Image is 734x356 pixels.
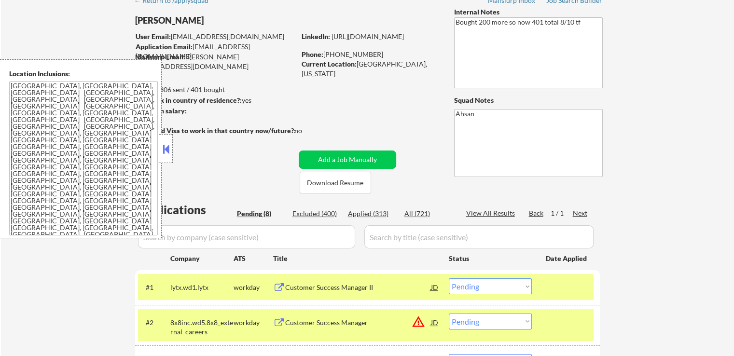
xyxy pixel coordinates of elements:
[136,32,171,41] strong: User Email:
[299,151,396,169] button: Add a Job Manually
[449,249,532,267] div: Status
[404,209,453,219] div: All (721)
[332,32,404,41] a: [URL][DOMAIN_NAME]
[430,278,440,296] div: JD
[234,283,273,292] div: workday
[302,60,357,68] strong: Current Location:
[285,283,431,292] div: Customer Success Manager II
[551,208,573,218] div: 1 / 1
[136,32,295,41] div: [EMAIL_ADDRESS][DOMAIN_NAME]
[135,14,333,27] div: [PERSON_NAME]
[136,42,295,61] div: [EMAIL_ADDRESS][DOMAIN_NAME]
[285,318,431,328] div: Customer Success Manager
[364,225,594,248] input: Search by title (case sensitive)
[294,126,322,136] div: no
[273,254,440,263] div: Title
[466,208,518,218] div: View All Results
[302,32,330,41] strong: LinkedIn:
[138,225,355,248] input: Search by company (case sensitive)
[135,126,296,135] strong: Will need Visa to work in that country now/future?:
[292,209,341,219] div: Excluded (400)
[234,318,273,328] div: workday
[302,59,438,78] div: [GEOGRAPHIC_DATA], [US_STATE]
[412,315,425,329] button: warning_amber
[546,254,588,263] div: Date Applied
[454,7,603,17] div: Internal Notes
[234,254,273,263] div: ATS
[170,283,234,292] div: lytx.wd1.lytx
[135,96,242,104] strong: Can work in country of residence?:
[454,96,603,105] div: Squad Notes
[170,254,234,263] div: Company
[135,96,292,105] div: yes
[135,52,295,71] div: [PERSON_NAME][EMAIL_ADDRESS][DOMAIN_NAME]
[135,85,295,95] div: 306 sent / 401 bought
[300,172,371,193] button: Download Resume
[529,208,544,218] div: Back
[573,208,588,218] div: Next
[430,314,440,331] div: JD
[138,204,234,216] div: Applications
[302,50,438,59] div: [PHONE_NUMBER]
[170,318,234,337] div: 8x8inc.wd5.8x8_external_careers
[302,50,323,58] strong: Phone:
[146,283,163,292] div: #1
[135,53,185,61] strong: Mailslurp Email:
[348,209,396,219] div: Applied (313)
[146,318,163,328] div: #2
[237,209,285,219] div: Pending (8)
[9,69,158,79] div: Location Inclusions:
[136,42,193,51] strong: Application Email:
